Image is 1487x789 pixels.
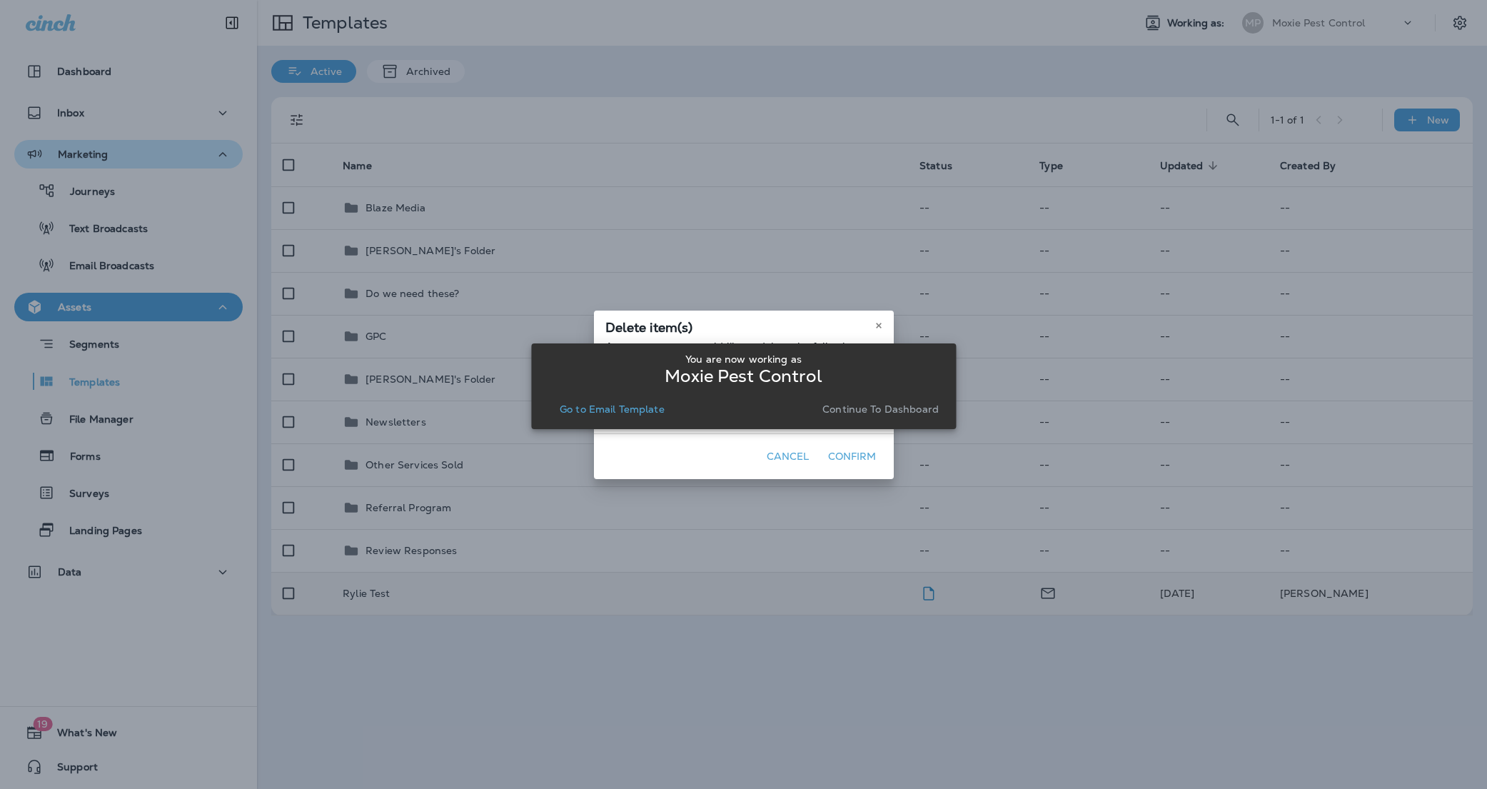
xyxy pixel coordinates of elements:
p: Continue to Dashboard [822,403,939,415]
button: Go to Email Template [554,399,670,419]
p: Go to Email Template [560,403,665,415]
p: You are now working as [685,353,802,365]
p: Moxie Pest Control [665,371,822,382]
button: Continue to Dashboard [817,399,944,419]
